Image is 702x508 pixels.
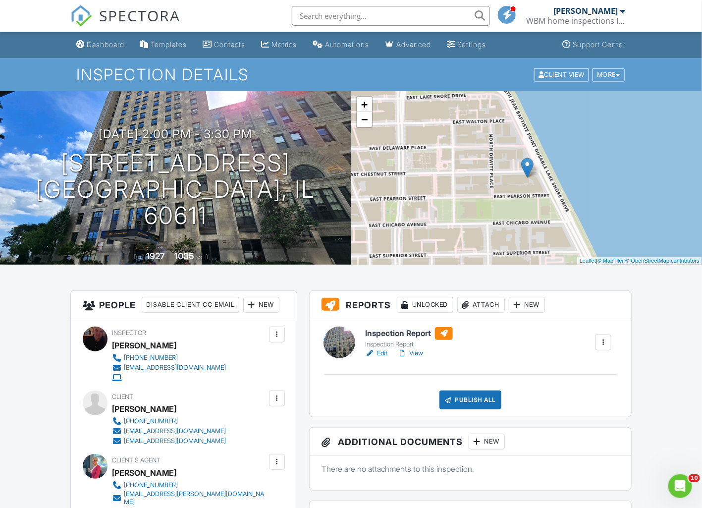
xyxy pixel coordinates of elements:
div: [EMAIL_ADDRESS][DOMAIN_NAME] [124,364,226,372]
a: [PHONE_NUMBER] [112,416,226,426]
div: [PHONE_NUMBER] [124,354,178,362]
div: Metrics [271,40,297,49]
h6: Inspection Report [365,327,453,340]
a: Metrics [257,36,301,54]
div: [EMAIL_ADDRESS][PERSON_NAME][DOMAIN_NAME] [124,490,267,506]
a: [PHONE_NUMBER] [112,353,226,363]
a: Advanced [381,36,435,54]
a: [EMAIL_ADDRESS][DOMAIN_NAME] [112,363,226,373]
a: © OpenStreetMap contributors [626,258,700,264]
div: Inspection Report [365,340,453,348]
div: New [469,434,505,450]
a: Inspection Report Inspection Report [365,327,453,349]
div: Attach [457,297,505,313]
a: Dashboard [72,36,128,54]
a: Leaflet [580,258,596,264]
div: New [509,297,545,313]
a: Contacts [199,36,249,54]
div: 1927 [146,251,165,261]
div: [PHONE_NUMBER] [124,417,178,425]
div: More [593,68,625,81]
div: [EMAIL_ADDRESS][DOMAIN_NAME] [124,437,226,445]
span: 10 [689,474,700,482]
div: Publish All [439,391,501,409]
a: Edit [365,348,387,358]
a: SPECTORA [70,13,180,34]
h3: People [71,291,297,319]
div: Templates [151,40,187,49]
a: Automations (Basic) [309,36,374,54]
span: Client [112,393,133,400]
div: New [243,297,279,313]
div: [PHONE_NUMBER] [124,481,178,489]
h3: Additional Documents [310,428,631,456]
h3: [DATE] 2:00 pm - 3:30 pm [99,127,252,141]
a: Zoom in [357,97,372,112]
span: sq. ft. [196,253,210,261]
a: © MapTiler [597,258,624,264]
a: View [397,348,423,358]
a: Settings [443,36,490,54]
div: WBM home inspections Inc [526,16,625,26]
div: | [577,257,702,265]
span: SPECTORA [99,5,180,26]
a: Zoom out [357,112,372,127]
div: Unlocked [397,297,453,313]
div: 1035 [174,251,194,261]
a: Templates [136,36,191,54]
div: [PERSON_NAME] [112,338,176,353]
div: Advanced [397,40,432,49]
div: Support Center [573,40,626,49]
span: Inspector [112,329,146,337]
div: Dashboard [87,40,124,49]
a: [EMAIL_ADDRESS][DOMAIN_NAME] [112,436,226,446]
div: [PERSON_NAME] [553,6,618,16]
a: [EMAIL_ADDRESS][DOMAIN_NAME] [112,426,226,436]
p: There are no attachments to this inspection. [322,463,619,474]
a: Support Center [558,36,630,54]
a: [EMAIL_ADDRESS][PERSON_NAME][DOMAIN_NAME] [112,490,267,506]
div: Client View [534,68,589,81]
a: Client View [533,70,592,78]
span: Client's Agent [112,456,161,464]
div: Contacts [214,40,245,49]
div: [PERSON_NAME] [112,401,176,416]
a: [PHONE_NUMBER] [112,480,267,490]
div: Disable Client CC Email [142,297,239,313]
img: The Best Home Inspection Software - Spectora [70,5,92,27]
span: Built [134,253,145,261]
h1: Inspection Details [77,66,626,83]
a: [PERSON_NAME] [112,465,176,480]
h3: Reports [310,291,631,319]
div: Automations [325,40,370,49]
iframe: Intercom live chat [668,474,692,498]
h1: [STREET_ADDRESS] [GEOGRAPHIC_DATA], IL 60611 [16,150,335,228]
input: Search everything... [292,6,490,26]
div: Settings [458,40,486,49]
div: [EMAIL_ADDRESS][DOMAIN_NAME] [124,427,226,435]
